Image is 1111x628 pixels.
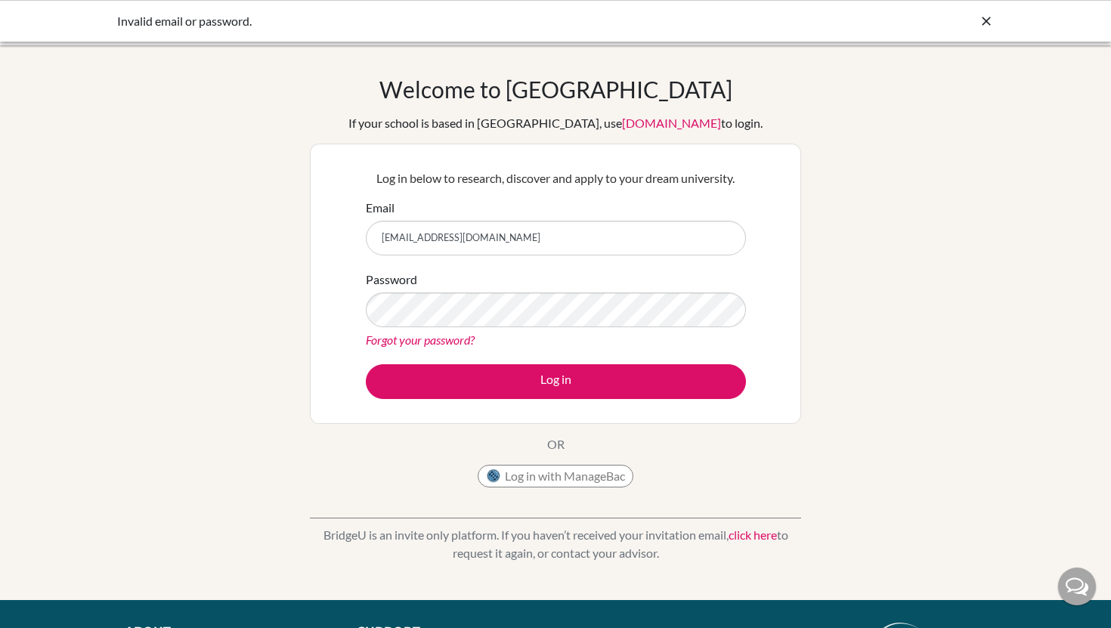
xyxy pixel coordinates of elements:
[366,333,475,347] a: Forgot your password?
[117,12,767,30] div: Invalid email or password.
[379,76,732,103] h1: Welcome to [GEOGRAPHIC_DATA]
[366,169,746,187] p: Log in below to research, discover and apply to your dream university.
[35,11,66,24] span: Help
[478,465,633,487] button: Log in with ManageBac
[366,199,395,217] label: Email
[310,526,801,562] p: BridgeU is an invite only platform. If you haven’t received your invitation email, to request it ...
[366,364,746,399] button: Log in
[622,116,721,130] a: [DOMAIN_NAME]
[729,527,777,542] a: click here
[348,114,763,132] div: If your school is based in [GEOGRAPHIC_DATA], use to login.
[547,435,565,453] p: OR
[366,271,417,289] label: Password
